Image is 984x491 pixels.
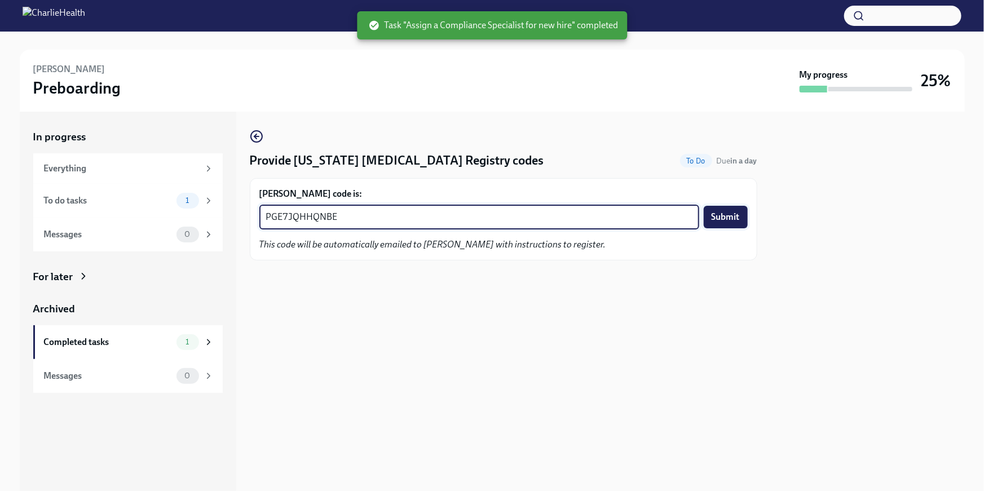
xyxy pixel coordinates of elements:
[800,69,848,81] strong: My progress
[717,156,757,166] span: Due
[23,7,85,25] img: CharlieHealth
[921,70,951,91] h3: 25%
[44,194,172,207] div: To do tasks
[33,359,223,393] a: Messages0
[33,63,105,76] h6: [PERSON_NAME]
[680,157,712,165] span: To Do
[179,196,196,205] span: 1
[44,370,172,382] div: Messages
[33,78,121,98] h3: Preboarding
[44,162,199,175] div: Everything
[33,302,223,316] a: Archived
[712,211,740,223] span: Submit
[259,239,606,250] em: This code will be automatically emailed to [PERSON_NAME] with instructions to register.
[250,152,544,169] h4: Provide [US_STATE] [MEDICAL_DATA] Registry codes
[717,156,757,166] span: October 1st, 2025 09:00
[704,206,748,228] button: Submit
[44,336,172,348] div: Completed tasks
[33,184,223,218] a: To do tasks1
[33,130,223,144] a: In progress
[368,19,618,32] span: Task "Assign a Compliance Specialist for new hire" completed
[179,338,196,346] span: 1
[33,218,223,251] a: Messages0
[44,228,172,241] div: Messages
[259,188,748,200] label: [PERSON_NAME] code is:
[178,230,197,238] span: 0
[178,371,197,380] span: 0
[33,153,223,184] a: Everything
[33,269,73,284] div: For later
[266,210,692,224] textarea: PGE7JQHHQNBE
[33,269,223,284] a: For later
[33,325,223,359] a: Completed tasks1
[731,156,757,166] strong: in a day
